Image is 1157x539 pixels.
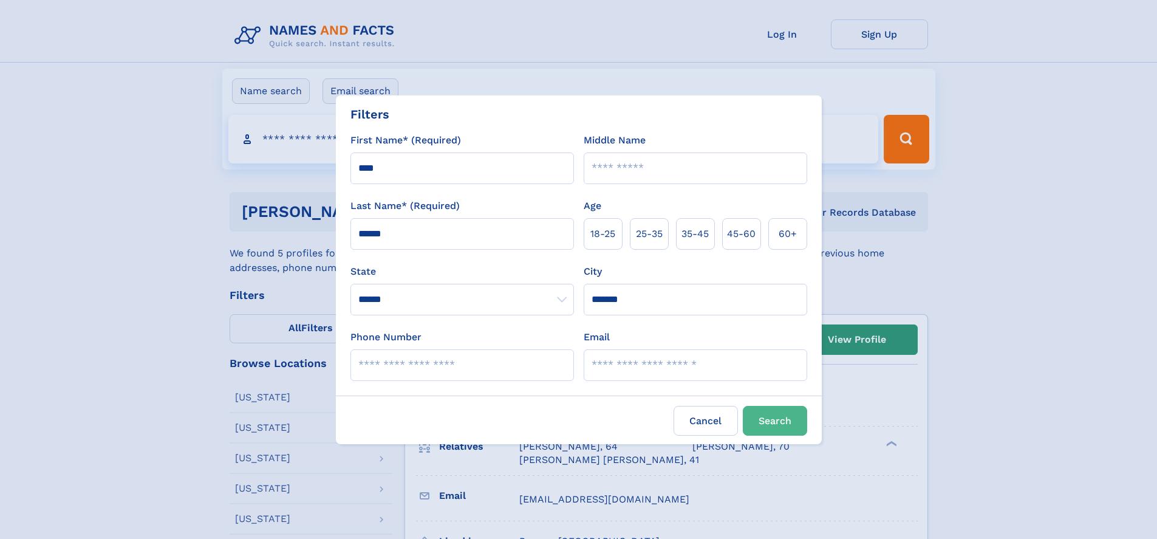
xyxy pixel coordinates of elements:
[636,227,663,241] span: 25‑35
[779,227,797,241] span: 60+
[350,330,422,345] label: Phone Number
[350,133,461,148] label: First Name* (Required)
[584,330,610,345] label: Email
[350,264,574,279] label: State
[350,199,460,213] label: Last Name* (Required)
[727,227,756,241] span: 45‑60
[590,227,615,241] span: 18‑25
[743,406,807,436] button: Search
[584,199,601,213] label: Age
[584,264,602,279] label: City
[674,406,738,436] label: Cancel
[584,133,646,148] label: Middle Name
[681,227,709,241] span: 35‑45
[350,105,389,123] div: Filters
